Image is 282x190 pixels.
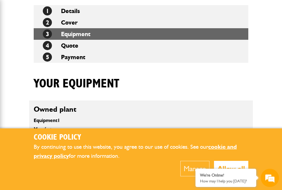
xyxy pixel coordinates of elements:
[214,161,248,176] button: Allow all
[100,3,114,18] div: Minimize live chat window
[8,74,111,87] input: Enter your email address
[10,34,25,42] img: d_20077148190_company_1631870298795_20077148190
[200,173,252,178] div: We're Online!
[8,56,111,70] input: Enter your last name
[43,19,78,26] a: 2Cover
[8,92,111,105] input: Enter your phone number
[8,110,111,142] textarea: Type your message and hit 'Enter'
[43,6,52,15] span: 1
[34,127,174,131] label: Manufacturer
[43,29,52,39] span: 3
[57,117,60,123] span: 1
[34,105,248,114] h2: Owned plant
[34,28,248,40] li: Equipment
[34,51,248,63] li: Payment
[32,34,102,42] div: Chat with us now
[34,40,248,51] li: Quote
[43,53,52,62] span: 5
[43,41,52,50] span: 4
[34,133,248,142] h2: Cookie Policy
[34,76,119,91] h1: Your equipment
[34,142,248,161] p: By continuing to use this website, you agree to our use of cookies. See our for more information.
[180,161,209,176] button: Manage
[200,179,252,183] p: How may I help you today?
[34,118,174,123] p: Equipment
[43,18,52,27] span: 2
[83,147,110,155] em: Start Chat
[43,7,80,15] a: 1Details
